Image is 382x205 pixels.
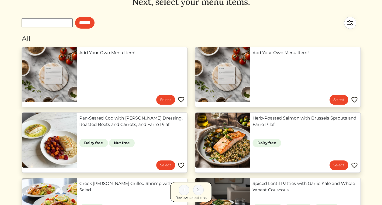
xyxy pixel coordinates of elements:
[339,12,361,33] img: filter-5a7d962c2457a2d01fc3f3b070ac7679cf81506dd4bc827d76cf1eb68fb85cd7.svg
[79,115,185,128] a: Pan-Seared Cod with [PERSON_NAME] Dressing, Roasted Beets and Carrots, and Farro Pilaf
[79,180,185,193] a: Greek [PERSON_NAME] Grilled Shrimp with Orzo Salad
[253,115,358,128] a: Herb-Roasted Salmon with Brussels Sprouts and Farro Pilaf
[175,195,207,200] div: Review selections
[156,160,175,170] a: Select
[79,50,185,56] a: Add Your Own Menu Item!
[193,184,204,195] div: 2
[177,162,185,169] img: Favorite menu item
[177,96,185,103] img: Favorite menu item
[351,96,358,103] img: Favorite menu item
[351,162,358,169] img: Favorite menu item
[170,182,212,202] a: 1 2 Review selections
[253,180,358,193] a: Spiced Lentil Patties with Garlic Kale and Whole Wheat Couscous
[329,160,348,170] a: Select
[253,50,358,56] a: Add Your Own Menu Item!
[22,33,361,44] div: All
[179,184,189,195] div: 1
[156,95,175,105] a: Select
[329,95,348,105] a: Select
